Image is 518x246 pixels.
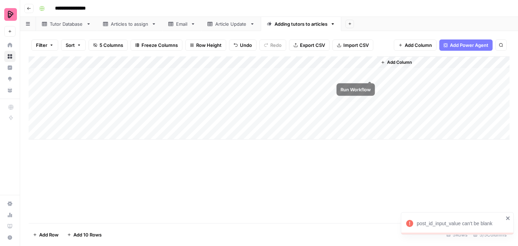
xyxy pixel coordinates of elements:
button: Import CSV [332,39,373,51]
button: Help + Support [4,232,16,243]
button: Add Column [378,58,415,67]
a: Articles to assign [97,17,162,31]
button: close [506,215,511,221]
a: Settings [4,198,16,209]
div: Article Update [215,20,247,27]
button: Freeze Columns [131,39,182,51]
span: Import CSV [343,42,369,49]
div: 5 Rows [444,229,470,240]
span: Row Height [196,42,222,49]
a: Home [4,39,16,51]
a: Email [162,17,201,31]
a: Learning Hub [4,221,16,232]
a: Usage [4,209,16,221]
a: Opportunities [4,73,16,85]
button: Filter [31,39,58,51]
span: Undo [240,42,252,49]
button: Add 10 Rows [63,229,106,240]
span: 5 Columns [100,42,123,49]
div: Email [176,20,188,27]
a: Tutor Database [36,17,97,31]
button: Undo [229,39,257,51]
span: Add 10 Rows [73,231,102,238]
span: Sort [66,42,75,49]
span: Filter [36,42,47,49]
button: Export CSV [289,39,330,51]
a: Adding tutors to articles [261,17,341,31]
div: Adding tutors to articles [275,20,327,27]
a: Your Data [4,85,16,96]
span: Redo [270,42,282,49]
button: 5 Columns [89,39,128,51]
button: Redo [259,39,286,51]
div: post_id_input_value can't be blank [417,220,504,227]
span: Add Column [405,42,432,49]
button: Workspace: Preply [4,6,16,23]
div: Run Workflow [341,86,371,93]
div: Tutor Database [50,20,83,27]
button: Row Height [185,39,226,51]
span: Export CSV [300,42,325,49]
span: Add Power Agent [450,42,488,49]
img: Preply Logo [4,8,17,21]
a: Insights [4,62,16,73]
button: Add Row [29,229,63,240]
button: Add Column [394,39,436,51]
span: Freeze Columns [141,42,178,49]
button: Add Power Agent [439,39,493,51]
a: Browse [4,51,16,62]
span: Add Column [387,59,412,66]
div: 5/5 Columns [470,229,510,240]
button: Sort [61,39,86,51]
span: Add Row [39,231,59,238]
div: Articles to assign [111,20,149,27]
a: Article Update [201,17,261,31]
